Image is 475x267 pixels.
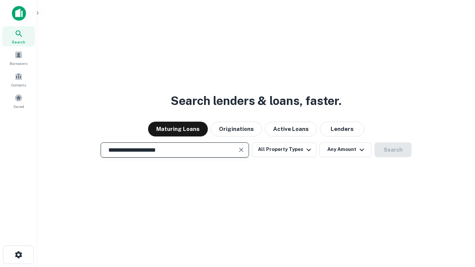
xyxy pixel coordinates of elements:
[236,145,246,155] button: Clear
[2,91,35,111] a: Saved
[320,142,371,157] button: Any Amount
[320,122,364,136] button: Lenders
[438,208,475,243] iframe: Chat Widget
[148,122,208,136] button: Maturing Loans
[10,60,27,66] span: Borrowers
[2,69,35,89] a: Contacts
[2,48,35,68] a: Borrowers
[252,142,317,157] button: All Property Types
[2,26,35,46] a: Search
[171,92,341,110] h3: Search lenders & loans, faster.
[13,103,24,109] span: Saved
[211,122,262,136] button: Originations
[12,6,26,21] img: capitalize-icon.png
[265,122,317,136] button: Active Loans
[12,39,25,45] span: Search
[11,82,26,88] span: Contacts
